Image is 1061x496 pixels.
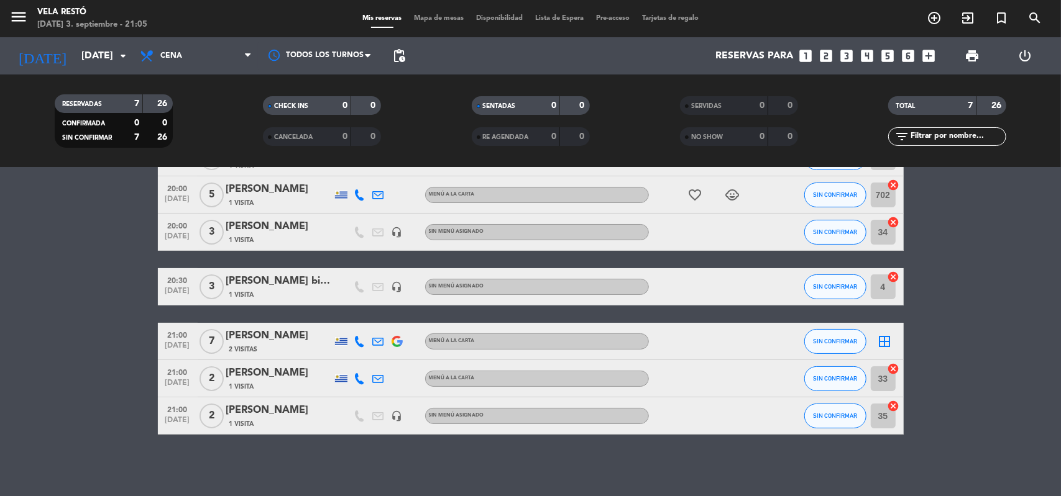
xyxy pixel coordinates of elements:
[200,183,224,207] span: 5
[157,99,170,108] strong: 26
[200,404,224,428] span: 2
[991,101,1004,110] strong: 26
[888,400,900,412] i: cancel
[162,341,193,356] span: [DATE]
[342,101,347,110] strong: 0
[551,132,556,141] strong: 0
[160,52,182,60] span: Cena
[408,15,470,22] span: Mapa de mesas
[529,15,590,22] span: Lista de Espera
[200,274,224,299] span: 3
[804,329,866,354] button: SIN CONFIRMAR
[636,15,705,22] span: Tarjetas de regalo
[878,334,893,349] i: border_all
[725,187,740,202] i: child_care
[1017,48,1032,63] i: power_settings_new
[429,413,484,418] span: Sin menú asignado
[901,48,917,64] i: looks_6
[909,130,1006,143] input: Filtrar por nombre...
[392,281,403,292] i: headset_mic
[813,191,857,198] span: SIN CONFIRMAR
[162,232,193,246] span: [DATE]
[691,103,722,109] span: SERVIDAS
[392,410,403,422] i: headset_mic
[804,366,866,391] button: SIN CONFIRMAR
[888,179,900,191] i: cancel
[226,273,332,289] div: [PERSON_NAME] big box
[162,287,193,301] span: [DATE]
[429,229,484,234] span: Sin menú asignado
[162,379,193,393] span: [DATE]
[356,15,408,22] span: Mis reservas
[134,119,139,127] strong: 0
[274,103,308,109] span: CHECK INS
[716,50,794,62] span: Reservas para
[62,120,105,127] span: CONFIRMADA
[200,220,224,245] span: 3
[691,134,723,140] span: NO SHOW
[162,119,170,127] strong: 0
[392,336,403,347] img: google-logo.png
[429,376,475,381] span: Menú a la carta
[798,48,814,64] i: looks_one
[37,6,147,19] div: Vela Restó
[162,402,193,416] span: 21:00
[392,227,403,238] i: headset_mic
[226,365,332,381] div: [PERSON_NAME]
[157,133,170,142] strong: 26
[880,48,896,64] i: looks_5
[429,192,475,197] span: Menú a la carta
[590,15,636,22] span: Pre-acceso
[371,101,379,110] strong: 0
[229,198,254,208] span: 1 Visita
[226,181,332,197] div: [PERSON_NAME]
[200,366,224,391] span: 2
[804,220,866,245] button: SIN CONFIRMAR
[813,412,857,419] span: SIN CONFIRMAR
[162,327,193,341] span: 21:00
[470,15,529,22] span: Disponibilidad
[688,187,703,202] i: favorite_border
[804,274,866,299] button: SIN CONFIRMAR
[813,375,857,382] span: SIN CONFIRMAR
[116,48,131,63] i: arrow_drop_down
[888,363,900,375] i: cancel
[162,416,193,430] span: [DATE]
[392,48,406,63] span: pending_actions
[1027,11,1042,25] i: search
[226,328,332,344] div: [PERSON_NAME]
[229,235,254,245] span: 1 Visita
[813,338,857,345] span: SIN CONFIRMAR
[9,42,75,70] i: [DATE]
[483,103,516,109] span: SENTADAS
[162,195,193,209] span: [DATE]
[162,218,193,232] span: 20:00
[788,101,795,110] strong: 0
[274,134,313,140] span: CANCELADA
[894,129,909,144] i: filter_list
[226,219,332,235] div: [PERSON_NAME]
[813,283,857,290] span: SIN CONFIRMAR
[968,101,973,110] strong: 7
[839,48,855,64] i: looks_3
[229,419,254,429] span: 1 Visita
[134,99,139,108] strong: 7
[804,404,866,428] button: SIN CONFIRMAR
[9,7,28,26] i: menu
[921,48,937,64] i: add_box
[804,183,866,207] button: SIN CONFIRMAR
[226,402,332,418] div: [PERSON_NAME]
[162,364,193,379] span: 21:00
[37,19,147,31] div: [DATE] 3. septiembre - 21:05
[9,7,28,30] button: menu
[999,37,1052,74] div: LOG OUT
[813,228,857,235] span: SIN CONFIRMAR
[483,134,529,140] span: RE AGENDADA
[760,132,765,141] strong: 0
[429,338,475,343] span: Menú a la carta
[860,48,876,64] i: looks_4
[162,273,193,287] span: 20:30
[229,382,254,392] span: 1 Visita
[229,345,258,354] span: 2 Visitas
[579,101,587,110] strong: 0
